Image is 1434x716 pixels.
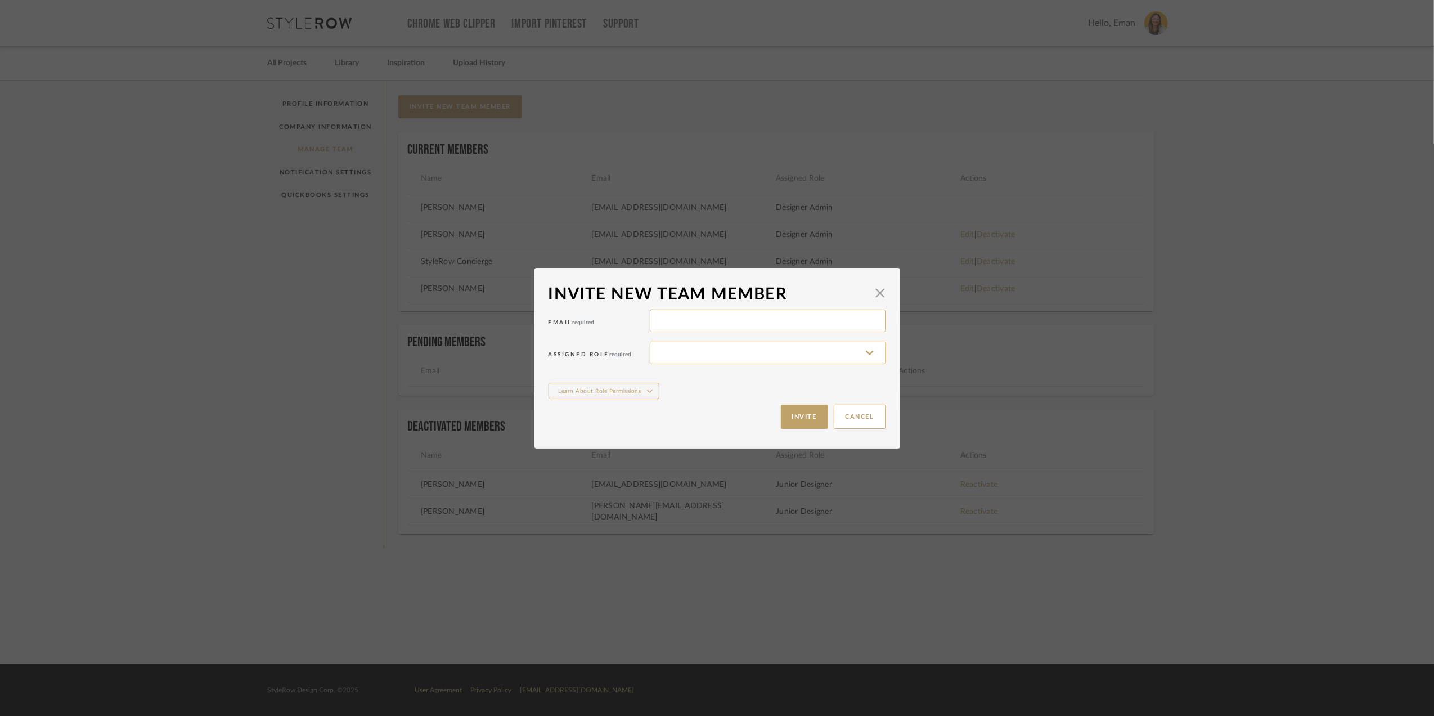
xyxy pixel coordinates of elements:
span: required [609,352,631,357]
button: Invite [781,405,828,429]
button: Cancel [834,405,886,429]
dialog-header: Invite new team member [549,282,886,307]
div: Assigned Role [549,349,650,360]
div: Email [549,317,650,328]
button: Learn About Role Permissions [549,383,660,399]
span: required [572,320,594,325]
div: Invite new team member [549,282,869,307]
button: Close [869,282,892,305]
